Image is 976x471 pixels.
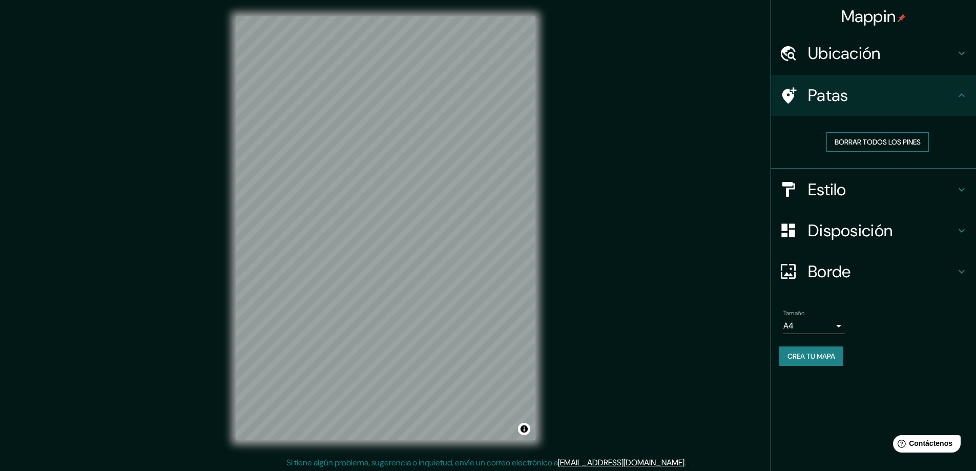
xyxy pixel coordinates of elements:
iframe: Lanzador de widgets de ayuda [885,431,965,460]
div: Borde [771,251,976,292]
div: A4 [783,318,845,334]
font: Crea tu mapa [787,352,835,361]
font: Mappin [841,6,896,27]
button: Crea tu mapa [779,346,843,366]
img: pin-icon.png [898,14,906,22]
font: Ubicación [808,43,881,64]
button: Borrar todos los pines [826,132,929,152]
canvas: Mapa [236,16,535,440]
div: Patas [771,75,976,116]
font: Si tiene algún problema, sugerencia o inquietud, envíe un correo electrónico a [286,457,558,468]
a: [EMAIL_ADDRESS][DOMAIN_NAME] [558,457,684,468]
font: . [686,457,688,468]
font: Borrar todos los pines [835,137,921,147]
font: Estilo [808,179,846,200]
font: Disposición [808,220,892,241]
font: Tamaño [783,309,804,317]
div: Ubicación [771,33,976,74]
button: Activar o desactivar atribución [518,423,530,435]
font: . [684,457,686,468]
font: Borde [808,261,851,282]
div: Estilo [771,169,976,210]
font: A4 [783,320,794,331]
font: Patas [808,85,848,106]
font: . [688,457,690,468]
div: Disposición [771,210,976,251]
